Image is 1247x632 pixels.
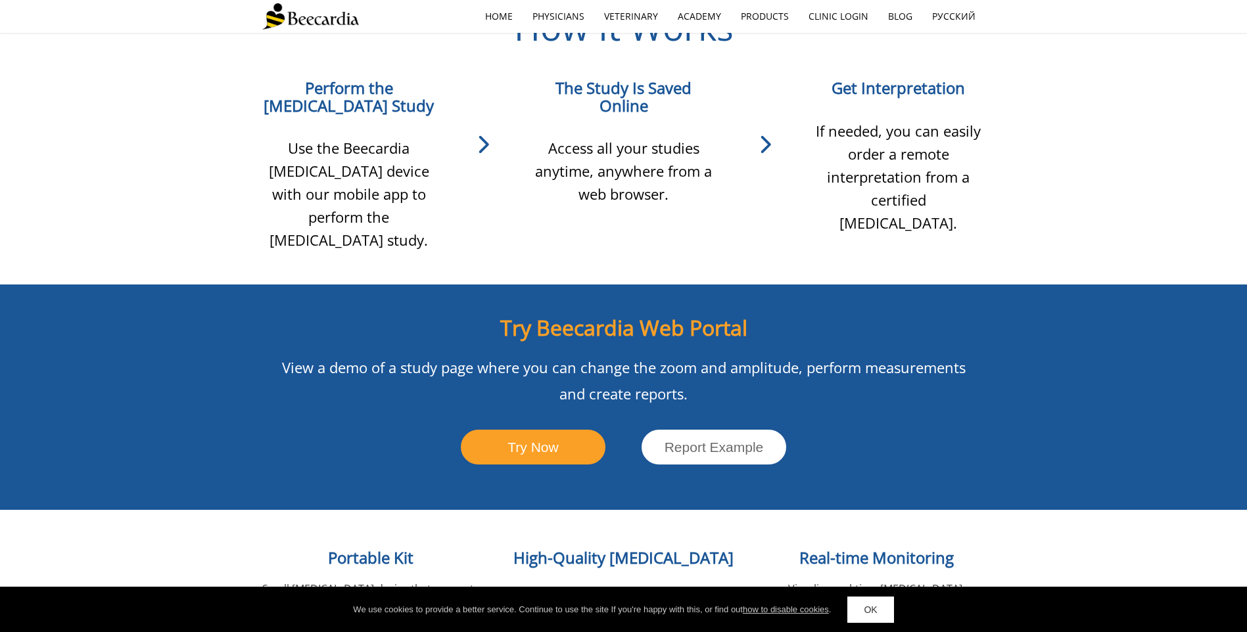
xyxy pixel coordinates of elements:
a: Try Now [461,430,605,464]
img: Beecardia [262,3,359,30]
a: Veterinary [594,1,668,32]
span: The Study Is Saved Online [555,77,692,116]
span: Use the Beecardia [MEDICAL_DATA] device with our mobile app to perform the [MEDICAL_DATA] study. [269,138,429,250]
span: High-Quality [MEDICAL_DATA] Signal [513,547,734,607]
a: home [475,1,523,32]
a: Clinic Login [799,1,878,32]
span: View a demo of a study page where you can change the zoom and amplitude, perform measurements and... [282,357,966,403]
span: Try Beecardia Web Portal [500,313,747,342]
a: Academy [668,1,731,32]
a: Physicians [523,1,594,32]
a: Blog [878,1,922,32]
div: We use cookies to provide a better service. Continue to use the site If you're happy with this, o... [353,603,831,616]
span: Report Example [665,440,764,455]
a: Русский [922,1,985,32]
span: Portable Kit [328,547,413,568]
span: Try Now [507,440,558,455]
a: Report Example [642,430,786,464]
a: Products [731,1,799,32]
span: If needed, you can easily order a remote interpretation from a certified [MEDICAL_DATA]. [816,121,981,233]
span: View live real-time [MEDICAL_DATA]. [788,581,965,596]
a: how to disable cookies [743,604,829,614]
span: Perform the [MEDICAL_DATA] Study [264,77,434,116]
span: Access all your studies anytime, anywhere from a web browser. [535,138,712,204]
span: Get Interpretation [832,77,965,99]
a: OK [847,597,893,623]
span: Small [MEDICAL_DATA] device that connects to a tablet or mobile phone. [262,581,479,615]
span: Real-time Monitoring [799,547,954,568]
